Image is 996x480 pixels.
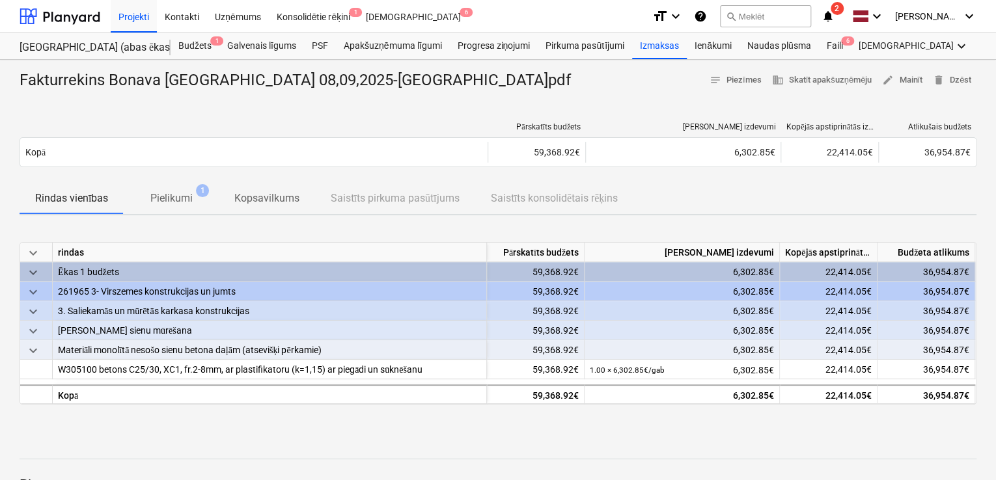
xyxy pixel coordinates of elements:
a: Izmaksas [632,33,687,59]
div: 6,302.85€ [590,262,774,282]
div: Kopā [53,384,487,404]
span: 36,954.87€ [924,147,971,157]
small: 1.00 × 6,302.85€ / gab [590,366,665,375]
div: 22,414.05€ [781,142,878,163]
a: Galvenais līgums [219,33,304,59]
span: 6 [460,8,473,17]
div: 6,302.85€ [591,147,775,157]
a: Pirkuma pasūtījumi [538,33,632,59]
span: 22,414.05€ [825,364,872,375]
span: W305100 betons C25/30, XC1, fr.2-8mm, ar plastifikatoru (k=1,15) ar piegādi un sūknēšanu [58,364,422,375]
div: 22,414.05€ [780,384,878,404]
span: 1 [210,36,223,46]
div: 36,954.87€ [878,301,975,321]
span: 1 [349,8,362,17]
i: keyboard_arrow_down [868,8,884,24]
div: 22,414.05€ [780,301,878,321]
p: Pielikumi [150,191,192,206]
div: 36,954.87€ [878,262,975,282]
i: format_size [652,8,668,24]
div: 36,954.87€ [878,340,975,360]
p: Kopā [25,146,46,159]
div: [PERSON_NAME] izdevumi [585,243,780,262]
span: Mainīt [882,73,922,88]
div: Fakturrekins Bonava [GEOGRAPHIC_DATA] 08,09,2025-[GEOGRAPHIC_DATA]pdf [20,70,581,91]
p: Kopsavilkums [234,191,299,206]
div: 59,368.92€ [487,340,585,360]
span: notes [710,74,721,86]
div: 6,302.85€ [590,386,774,405]
a: Ienākumi [687,33,740,59]
a: Faili6 [818,33,850,59]
div: Faili [818,33,850,59]
span: 6 [841,36,854,46]
i: keyboard_arrow_down [961,8,976,24]
a: Budžets1 [171,33,219,59]
div: 6,302.85€ [590,360,774,380]
div: 3. Saliekamās un mūrētās karkasa konstrukcijas [58,301,481,320]
div: 6,302.85€ [590,301,774,321]
span: keyboard_arrow_down [25,284,41,300]
div: 36,954.87€ [878,282,975,301]
div: 6,302.85€ [590,321,774,340]
span: Piezīmes [710,73,762,88]
div: Pārskatīts budžets [493,122,581,132]
div: 59,368.92€ [487,262,585,282]
div: [PERSON_NAME] izdevumi [591,122,776,131]
span: delete [933,74,945,86]
div: 6,302.85€ [590,340,774,360]
div: 22,414.05€ [780,321,878,340]
div: [GEOGRAPHIC_DATA] (abas ēkas - PRJ2002936 un PRJ2002937) 2601965 [20,41,155,55]
div: 261965 3- Virszemes konstrukcijas un jumts [58,282,481,300]
button: Skatīt apakšuzņēmēju [766,70,877,90]
div: 59,368.92€ [487,384,585,404]
span: search [726,11,736,21]
span: 1 [196,184,209,197]
i: keyboard_arrow_down [953,38,969,54]
div: 59,368.92€ [488,142,585,163]
i: notifications [822,8,835,24]
div: Progresa ziņojumi [449,33,538,59]
div: Pārskatīts budžets [487,243,585,262]
div: [DEMOGRAPHIC_DATA] [850,33,976,59]
div: Kopējās apstiprinātās izmaksas [780,243,878,262]
div: Ēkas 1 budžets [58,262,481,281]
div: Budžeta atlikums [878,243,975,262]
div: Budžets [171,33,219,59]
div: 59,368.92€ [487,360,585,379]
div: Atlikušais budžets [884,122,971,132]
button: Meklēt [720,5,811,27]
div: Kopējās apstiprinātās izmaksas [786,122,874,132]
span: [PERSON_NAME] [894,11,960,21]
span: keyboard_arrow_down [25,245,41,261]
span: keyboard_arrow_down [25,343,41,358]
a: PSF [304,33,336,59]
div: rindas [53,243,487,262]
button: Piezīmes [704,70,767,90]
div: 36,954.87€ [878,321,975,340]
div: 22,414.05€ [780,282,878,301]
span: Skatīt apakšuzņēmēju [771,73,872,88]
span: 36,954.87€ [923,364,969,375]
span: keyboard_arrow_down [25,323,41,339]
span: keyboard_arrow_down [25,304,41,319]
div: 36,954.87€ [878,384,975,404]
div: 59,368.92€ [487,301,585,321]
p: Rindas vienības [35,191,108,206]
button: Mainīt [877,70,928,90]
span: edit [882,74,894,86]
div: 6,302.85€ [590,282,774,301]
button: Dzēst [928,70,976,90]
a: Naudas plūsma [740,33,819,59]
a: Apakšuzņēmuma līgumi [336,33,449,59]
div: 22,414.05€ [780,340,878,360]
i: keyboard_arrow_down [668,8,684,24]
iframe: Chat Widget [931,418,996,480]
